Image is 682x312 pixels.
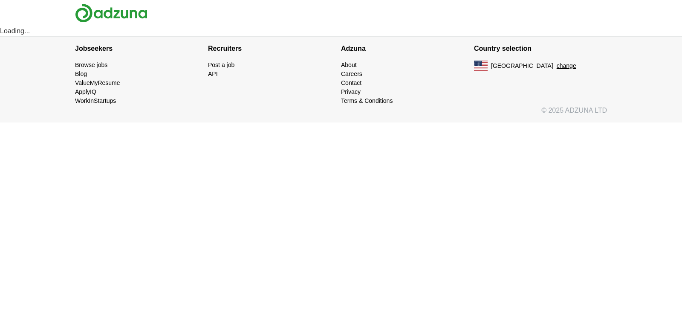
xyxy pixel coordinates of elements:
[341,88,361,95] a: Privacy
[557,61,576,70] button: change
[491,61,553,70] span: [GEOGRAPHIC_DATA]
[474,61,488,71] img: US flag
[75,3,147,23] img: Adzuna logo
[341,70,362,77] a: Careers
[474,37,607,61] h4: Country selection
[75,88,96,95] a: ApplyIQ
[341,61,357,68] a: About
[75,70,87,77] a: Blog
[75,61,107,68] a: Browse jobs
[341,97,393,104] a: Terms & Conditions
[208,61,234,68] a: Post a job
[341,79,361,86] a: Contact
[68,105,614,122] div: © 2025 ADZUNA LTD
[75,79,120,86] a: ValueMyResume
[208,70,218,77] a: API
[75,97,116,104] a: WorkInStartups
